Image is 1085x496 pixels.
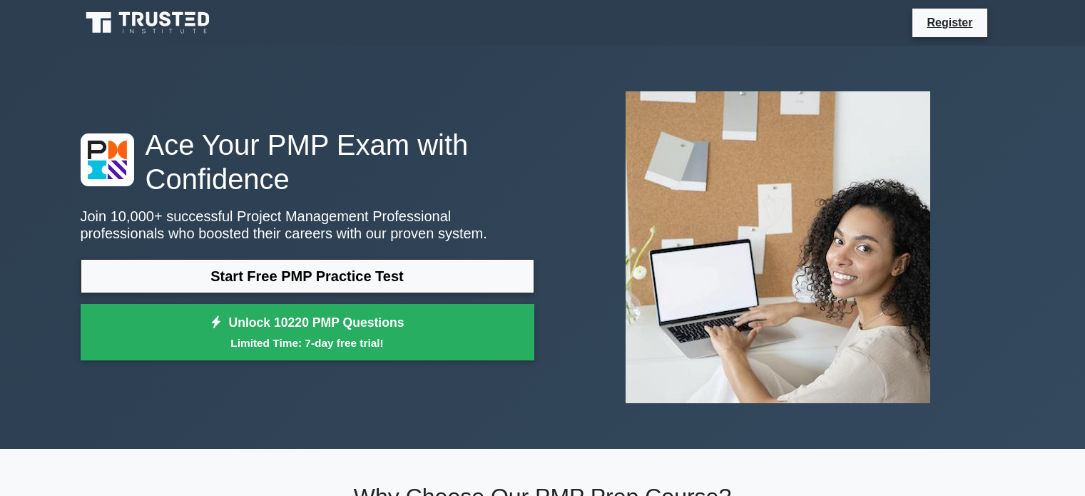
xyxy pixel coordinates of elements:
[81,304,534,361] a: Unlock 10220 PMP QuestionsLimited Time: 7-day free trial!
[81,259,534,293] a: Start Free PMP Practice Test
[81,128,534,196] h1: Ace Your PMP Exam with Confidence
[918,14,981,31] a: Register
[81,208,534,242] p: Join 10,000+ successful Project Management Professional professionals who boosted their careers w...
[98,335,516,351] small: Limited Time: 7-day free trial!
